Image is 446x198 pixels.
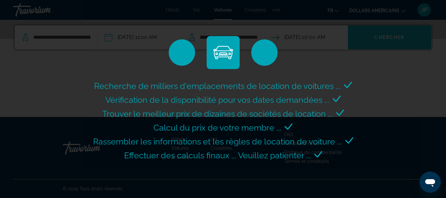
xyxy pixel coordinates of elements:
[105,95,329,105] span: Vérification de la disponibilité pour vos dates demandées ...
[102,109,333,119] span: Trouver le meilleur prix de dizaines de sociétés de location ...
[154,123,281,133] span: Calcul du prix de votre membre ...
[94,81,341,91] span: Recherche de milliers d'emplacements de location de voitures ...
[420,172,441,193] iframe: Bouton de lancement de la fenêtre de messagerie
[93,137,342,146] span: Rassembler les informations et les règles de location de voiture ...
[124,150,311,160] span: Effectuer des calculs finaux ... Veuillez patienter ...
